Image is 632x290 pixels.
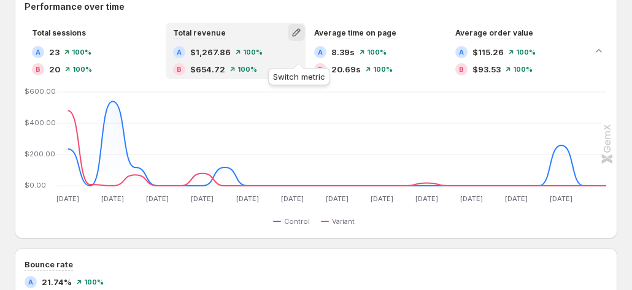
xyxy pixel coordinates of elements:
[49,46,60,58] span: 23
[505,194,528,203] text: [DATE]
[236,194,259,203] text: [DATE]
[331,63,361,75] span: 20.69s
[472,63,501,75] span: $93.53
[72,66,92,73] span: 100%
[331,46,355,58] span: 8.39s
[472,46,504,58] span: $115.26
[25,150,55,158] text: $200.00
[36,66,40,73] h2: B
[281,194,304,203] text: [DATE]
[173,28,226,37] span: Total revenue
[415,194,438,203] text: [DATE]
[314,28,396,37] span: Average time on page
[373,66,393,73] span: 100%
[516,48,536,56] span: 100%
[371,194,393,203] text: [DATE]
[146,194,169,203] text: [DATE]
[190,63,225,75] span: $654.72
[36,48,40,56] h2: A
[459,66,464,73] h2: B
[28,278,33,286] h2: A
[25,258,73,270] h3: Bounce rate
[367,48,387,56] span: 100%
[191,194,214,203] text: [DATE]
[42,276,72,288] span: 21.74%
[190,46,231,58] span: $1,267.86
[321,214,360,229] button: Variant
[25,87,56,96] text: $600.00
[284,216,310,226] span: Control
[326,194,349,203] text: [DATE]
[243,48,263,56] span: 100%
[32,28,86,37] span: Total sessions
[455,28,533,37] span: Average order value
[590,42,607,59] button: Collapse chart
[25,1,607,13] h2: Performance over time
[332,216,355,226] span: Variant
[237,66,257,73] span: 100%
[25,118,56,127] text: $400.00
[56,194,79,203] text: [DATE]
[101,194,124,203] text: [DATE]
[459,48,464,56] h2: A
[49,63,60,75] span: 20
[177,66,182,73] h2: B
[550,194,572,203] text: [DATE]
[460,194,483,203] text: [DATE]
[318,48,323,56] h2: A
[177,48,182,56] h2: A
[513,66,533,73] span: 100%
[25,181,46,189] text: $0.00
[84,278,104,286] span: 100%
[72,48,91,56] span: 100%
[273,214,315,229] button: Control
